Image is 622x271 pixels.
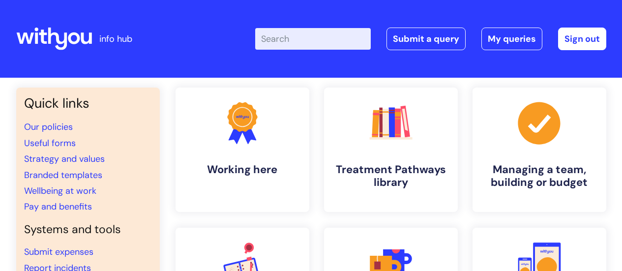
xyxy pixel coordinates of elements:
a: Working here [176,88,309,212]
a: My queries [481,28,542,50]
a: Strategy and values [24,153,105,165]
h3: Quick links [24,95,152,111]
div: | - [255,28,606,50]
h4: Systems and tools [24,223,152,237]
a: Pay and benefits [24,201,92,212]
a: Wellbeing at work [24,185,96,197]
h4: Working here [183,163,301,176]
a: Branded templates [24,169,102,181]
a: Useful forms [24,137,76,149]
h4: Managing a team, building or budget [480,163,598,189]
h4: Treatment Pathways library [332,163,450,189]
a: Our policies [24,121,73,133]
a: Submit expenses [24,246,93,258]
a: Treatment Pathways library [324,88,458,212]
a: Sign out [558,28,606,50]
input: Search [255,28,371,50]
a: Submit a query [386,28,466,50]
a: Managing a team, building or budget [473,88,606,212]
p: info hub [99,31,132,47]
